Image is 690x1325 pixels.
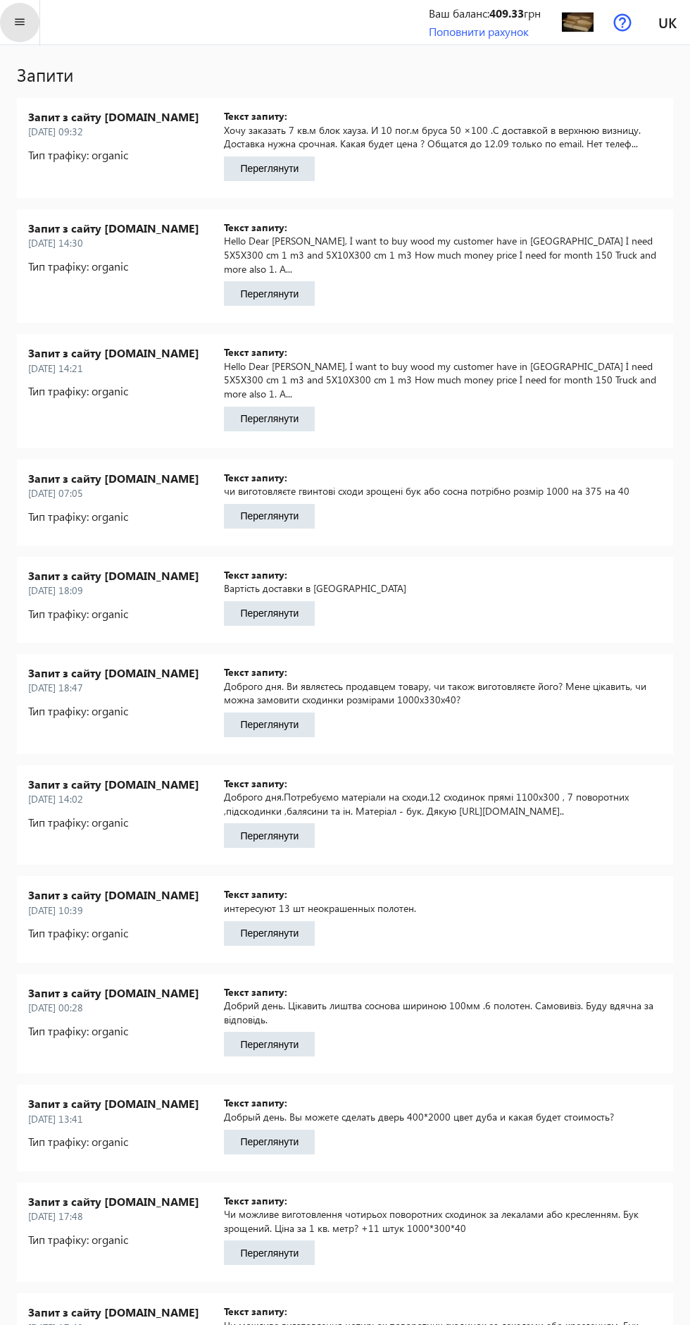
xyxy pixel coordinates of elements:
[28,985,215,1001] span: Запит з сайту [DOMAIN_NAME]
[224,713,315,737] button: Переглянути
[28,887,215,903] span: Запит з сайту [DOMAIN_NAME]
[224,581,662,596] span: Вартість доставки в [GEOGRAPHIC_DATA]
[224,123,662,151] span: Хочу заказать 7 кв.м блок хауза. И 10 пог.м бруса 50 ×100 .С доставкой в верхнюю визницу. Доставк...
[224,471,662,485] span: Текст запиту:
[224,601,315,626] button: Переглянути
[224,777,662,791] span: Текст запиту:
[28,584,215,598] span: [DATE] 18:09
[28,362,215,376] span: [DATE] 14:21
[28,1305,215,1320] span: Запит з сайту [DOMAIN_NAME]
[28,1134,215,1150] span: Тип трафіку: organic
[224,921,315,946] button: Переглянути
[562,6,594,38] img: 1432142576-14321425761-.jpg
[224,109,662,123] span: Текст запиту:
[224,234,662,276] span: Hello Dear [PERSON_NAME], İ want to buy wood my customer have in [GEOGRAPHIC_DATA] İ need 5X5X300...
[224,887,662,901] span: Текст запиту:
[429,24,529,39] a: Поповнити рахунок
[28,1096,215,1111] span: Запит з сайту [DOMAIN_NAME]
[224,1096,662,1110] span: Текст запиту:
[224,901,662,916] span: интересуют 13 шт неокрашенных полотен.
[224,281,315,306] button: Переглянути
[28,925,215,941] span: Тип трафіку: organic
[28,1001,215,1015] span: [DATE] 00:28
[28,1023,215,1039] span: Тип трафіку: organic
[28,1232,215,1247] span: Тип трафіку: organic
[224,1110,662,1124] span: Добрый день. Вы можете сделать дверь 400*2000 цвет дуба и какая будет стоимость?
[224,221,662,235] span: Текст запиту:
[28,147,215,163] span: Тип трафіку: organic
[28,703,215,719] span: Тип трафіку: organic
[224,1032,315,1056] button: Переглянути
[224,999,662,1026] span: Добрий день. Цікавить лиштва соснова шириною 100мм .6 полотен. Самовивіз. Буду вдячна за відповідь.
[28,259,215,274] span: Тип трафіку: organic
[224,1130,315,1154] button: Переглянути
[224,345,662,359] span: Текст запиту:
[224,679,662,707] span: Доброго дня. Ви являєтесь продавцем товару, чи також виготовляєте його? Мене цікавить, чи можна з...
[224,665,662,679] span: Текст запиту:
[28,471,215,486] span: Запит з сайту [DOMAIN_NAME]
[28,236,215,250] span: [DATE] 14:30
[224,568,662,582] span: Текст запиту:
[28,345,215,361] span: Запит з сайту [DOMAIN_NAME]
[11,13,29,31] mat-icon: menu
[28,1112,215,1126] span: [DATE] 13:41
[613,13,632,32] img: help.svg
[429,6,541,21] div: Ваш баланс: грн
[28,125,215,139] span: [DATE] 09:32
[28,606,215,622] span: Тип трафіку: organic
[224,504,315,529] button: Переглянути
[28,509,215,524] span: Тип трафіку: organic
[28,486,215,500] span: [DATE] 07:05
[224,359,662,401] span: Hello Dear [PERSON_NAME], İ want to buy wood my customer have in [GEOGRAPHIC_DATA] İ need 5X5X300...
[28,383,215,399] span: Тип трафіку: organic
[17,62,673,87] h1: Запити
[658,13,677,31] span: uk
[224,1240,315,1265] button: Переглянути
[28,109,215,125] span: Запит з сайту [DOMAIN_NAME]
[224,407,315,431] button: Переглянути
[224,823,315,848] button: Переглянути
[28,568,215,584] span: Запит з сайту [DOMAIN_NAME]
[224,1207,662,1235] span: Чи можливе виготовлення чотирьох поворотних сходинок за лекалами або кресленням. Бук зрощений. Ці...
[28,792,215,806] span: [DATE] 14:02
[224,790,662,818] span: Доброго дня.Потребуємо матеріали на сходи.12 сходинок прямі 1100х300 , 7 поворотних ,підскодинки ...
[224,156,315,181] button: Переглянути
[28,1194,215,1209] span: Запит з сайту [DOMAIN_NAME]
[224,985,662,999] span: Текст запиту:
[28,1209,215,1224] span: [DATE] 17:48
[28,221,215,236] span: Запит з сайту [DOMAIN_NAME]
[224,1305,662,1319] span: Текст запиту:
[28,815,215,830] span: Тип трафіку: organic
[28,777,215,792] span: Запит з сайту [DOMAIN_NAME]
[489,6,524,20] b: 409.33
[28,681,215,695] span: [DATE] 18:47
[224,484,662,498] span: чи виготовляєте гвинтові сходи зрощені бук або сосна потрібно розмір 1000 на 375 на 40
[224,1194,662,1208] span: Текст запиту:
[28,665,215,681] span: Запит з сайту [DOMAIN_NAME]
[28,904,215,918] span: [DATE] 10:39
